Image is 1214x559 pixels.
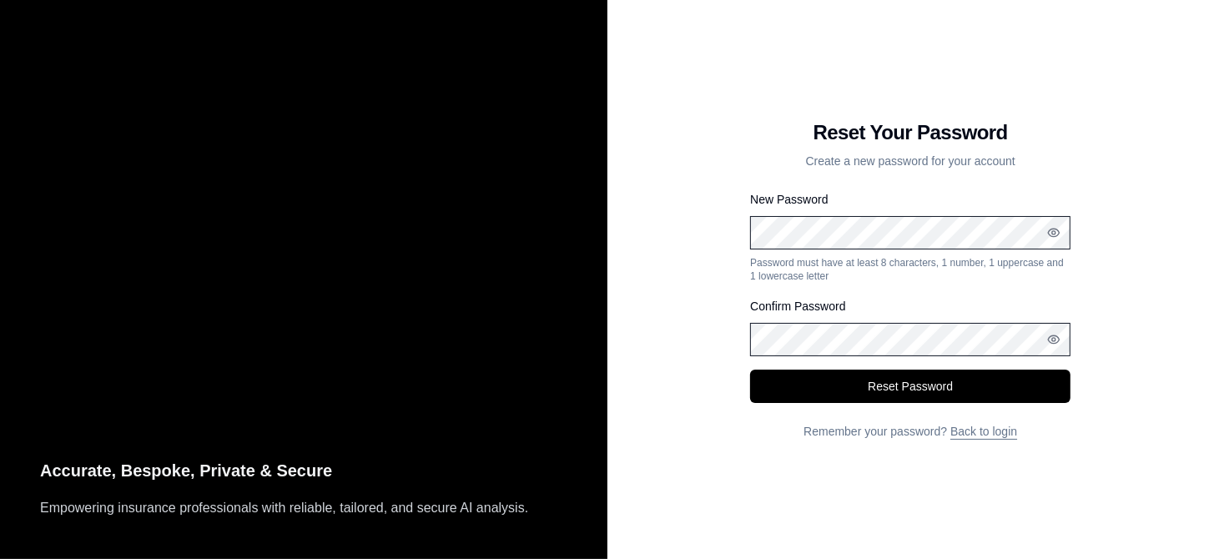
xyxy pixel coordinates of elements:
p: Create a new password for your account [750,153,1070,169]
p: Empowering insurance professionals with reliable, tailored, and secure AI analysis. [40,497,567,519]
p: Password must have at least 8 characters, 1 number, 1 uppercase and 1 lowercase letter [750,256,1070,283]
button: Reset Password [750,370,1070,403]
h1: Reset Your Password [750,119,1070,146]
label: Confirm Password [750,300,845,313]
p: Accurate, Bespoke, Private & Secure [40,457,567,485]
p: Remember your password? [750,423,1070,440]
label: New Password [750,193,828,206]
a: Back to login [950,425,1017,438]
